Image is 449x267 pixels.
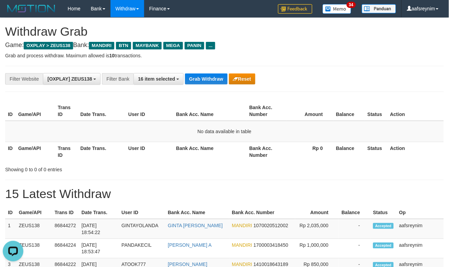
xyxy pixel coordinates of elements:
h1: Withdraw Grab [5,25,444,38]
th: Bank Acc. Number [246,101,286,121]
button: 16 item selected [134,73,184,85]
th: Status [370,206,396,219]
td: [DATE] 18:53:47 [79,239,119,258]
span: 16 item selected [138,76,175,82]
td: - [339,219,370,239]
td: GINTAYOLANDA [119,219,165,239]
th: User ID [126,101,173,121]
td: 86844224 [52,239,79,258]
th: ID [5,206,16,219]
th: Bank Acc. Number [246,142,286,161]
th: Balance [333,142,365,161]
h1: 15 Latest Withdraw [5,187,444,201]
button: Open LiveChat chat widget [3,3,23,23]
th: ID [5,142,15,161]
th: Amount [295,206,339,219]
th: Status [365,101,388,121]
h4: Game: Bank: [5,42,444,49]
img: Feedback.jpg [278,4,312,14]
span: Accepted [373,223,394,229]
td: ZEUS138 [16,239,52,258]
th: Date Trans. [78,142,126,161]
th: ID [5,101,15,121]
th: Bank Acc. Name [165,206,229,219]
td: Rp 1,000,000 [295,239,339,258]
th: Date Trans. [78,101,126,121]
th: User ID [126,142,173,161]
th: Balance [339,206,370,219]
button: Reset [229,73,255,84]
td: PANDAKECIL [119,239,165,258]
a: [PERSON_NAME] A [168,242,212,248]
img: panduan.png [362,4,396,13]
td: 1 [5,219,16,239]
div: Filter Bank [102,73,134,85]
td: No data available in table [5,121,444,142]
th: Trans ID [52,206,79,219]
th: User ID [119,206,165,219]
th: Bank Acc. Name [173,142,246,161]
p: Grab and process withdraw. Maximum allowed is transactions. [5,52,444,59]
th: Balance [333,101,365,121]
button: Grab Withdraw [185,73,227,84]
td: - [339,239,370,258]
span: MANDIRI [232,223,252,228]
a: GINTA [PERSON_NAME] [168,223,223,228]
th: Game/API [15,142,55,161]
th: Bank Acc. Name [173,101,246,121]
th: Game/API [15,101,55,121]
th: Game/API [16,206,52,219]
td: Rp 2,035,000 [295,219,339,239]
img: MOTION_logo.png [5,3,57,14]
th: Trans ID [55,142,78,161]
span: Copy 1070020512002 to clipboard [254,223,288,228]
td: aafsreynim [396,219,444,239]
th: Date Trans. [79,206,119,219]
td: aafsreynim [396,239,444,258]
img: Button%20Memo.svg [323,4,352,14]
td: 86844272 [52,219,79,239]
span: MANDIRI [232,242,252,248]
span: PANIN [185,42,204,49]
span: [OXPLAY] ZEUS138 [47,76,92,82]
th: Rp 0 [286,142,333,161]
div: Showing 0 to 0 of 0 entries [5,163,182,173]
th: Action [388,101,444,121]
span: OXPLAY > ZEUS138 [24,42,73,49]
th: Bank Acc. Number [229,206,295,219]
td: [DATE] 18:54:22 [79,219,119,239]
span: ... [206,42,215,49]
th: Status [365,142,388,161]
span: MANDIRI [89,42,114,49]
span: MAYBANK [133,42,162,49]
span: Copy 1700003418450 to clipboard [254,242,288,248]
span: Accepted [373,243,394,248]
span: 34 [347,2,356,8]
th: Amount [286,101,333,121]
th: Op [396,206,444,219]
th: Trans ID [55,101,78,121]
td: ZEUS138 [16,219,52,239]
span: BTN [116,42,131,49]
button: [OXPLAY] ZEUS138 [43,73,101,85]
th: Action [388,142,444,161]
strong: 10 [109,53,115,58]
span: MEGA [163,42,183,49]
div: Filter Website [5,73,43,85]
